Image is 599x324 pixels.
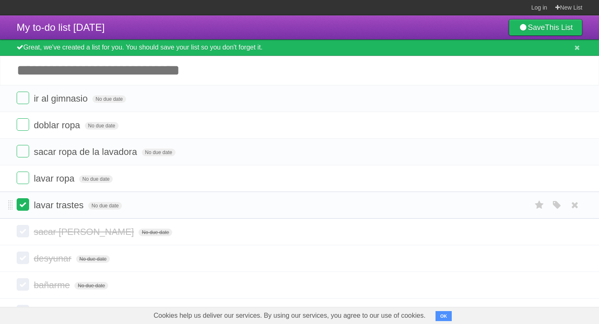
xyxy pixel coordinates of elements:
span: sacar ropa de la lavadora [34,147,139,157]
span: My to-do list [DATE] [17,22,105,33]
label: Done [17,145,29,157]
span: Cookies help us deliver our services. By using our services, you agree to our use of cookies. [145,307,434,324]
span: No due date [88,202,122,209]
span: vestirme [34,307,70,317]
a: SaveThis List [509,19,582,36]
span: desyunar [34,253,74,264]
label: Done [17,278,29,291]
label: Done [17,92,29,104]
span: sacar [PERSON_NAME] [34,227,136,237]
span: No due date [139,229,172,236]
label: Done [17,118,29,131]
span: No due date [142,149,176,156]
label: Done [17,225,29,237]
label: Done [17,252,29,264]
label: Done [17,172,29,184]
span: No due date [74,282,108,289]
span: lavar ropa [34,173,77,184]
button: OK [436,311,452,321]
span: ir al gimnasio [34,93,90,104]
span: No due date [76,255,110,263]
label: Done [17,198,29,211]
span: No due date [85,122,119,130]
span: No due date [92,95,126,103]
label: Star task [532,198,547,212]
span: doblar ropa [34,120,82,130]
label: Done [17,305,29,317]
span: bañarme [34,280,72,290]
span: No due date [79,175,113,183]
span: lavar trastes [34,200,86,210]
b: This List [545,23,573,32]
